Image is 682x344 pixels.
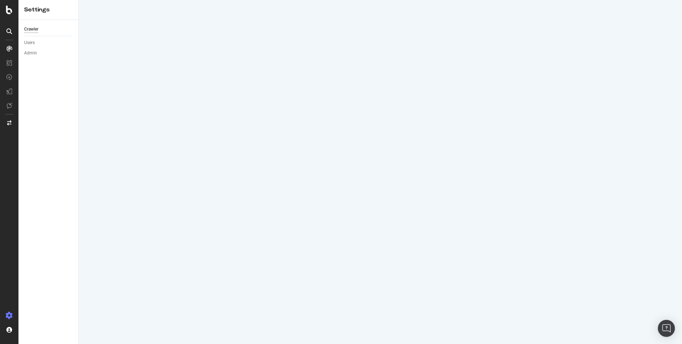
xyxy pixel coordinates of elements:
div: Crawler [24,26,38,33]
div: Admin [24,49,37,57]
div: Settings [24,6,73,14]
a: Users [24,39,74,47]
a: Admin [24,49,74,57]
div: Users [24,39,35,47]
a: Crawler [24,26,74,33]
div: Open Intercom Messenger [658,320,675,337]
